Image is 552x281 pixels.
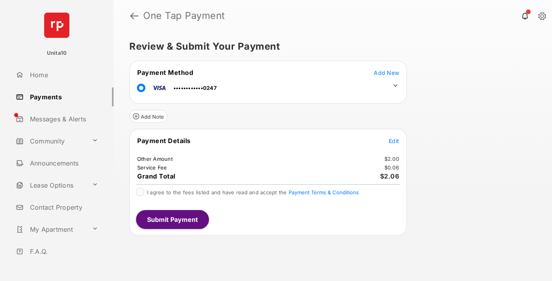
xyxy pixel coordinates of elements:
p: Unita10 [47,49,67,57]
a: Home [13,65,114,84]
a: Lease Options [13,176,89,195]
span: Grand Total [137,172,175,180]
a: F.A.Q. [13,242,114,261]
strong: One Tap Payment [143,11,225,20]
a: Contact Property [13,198,114,217]
span: I agree to the fees listed and have read and accept the [147,189,359,195]
td: Service Fee [137,164,168,171]
a: My Apartment [13,220,89,239]
span: Payment Method [137,69,193,76]
button: Edit [389,137,399,145]
a: Community [13,132,89,151]
span: Edit [389,138,399,144]
td: Other Amount [137,155,173,162]
a: Announcements [13,154,114,173]
h5: Review & Submit Your Payment [129,42,530,51]
td: $0.06 [384,164,399,171]
button: I agree to the fees listed and have read and accept the [289,189,359,195]
button: Add New [374,69,399,76]
button: Add Note [129,110,168,123]
span: $2.06 [380,172,399,180]
span: ••••••••••••0247 [173,85,217,91]
span: Payment Details [137,137,191,145]
img: svg+xml;base64,PHN2ZyB4bWxucz0iaHR0cDovL3d3dy53My5vcmcvMjAwMC9zdmciIHdpZHRoPSI2NCIgaGVpZ2h0PSI2NC... [44,13,69,38]
td: $2.00 [384,155,399,162]
span: Add New [374,69,399,76]
a: Payments [13,87,114,106]
a: Messages & Alerts [13,110,114,128]
button: Submit Payment [136,210,209,229]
